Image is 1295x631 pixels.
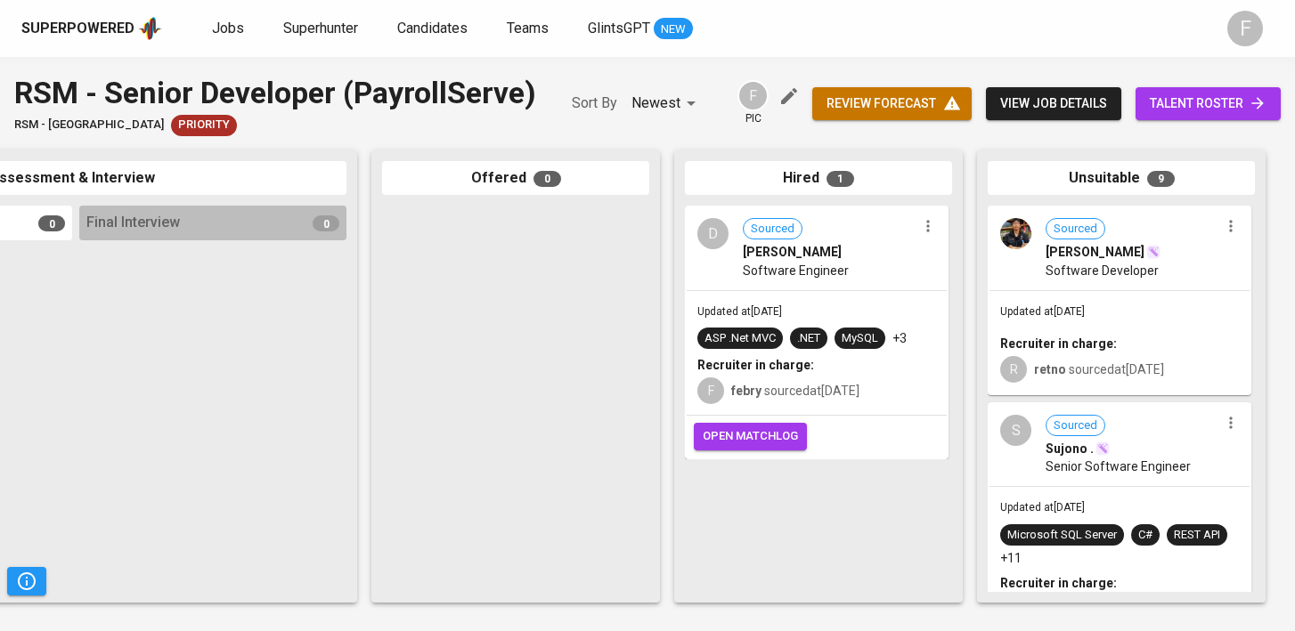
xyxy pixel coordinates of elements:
span: Teams [507,20,549,36]
div: R [1000,356,1027,383]
span: Sujono . [1046,440,1094,457]
div: C# [1138,527,1152,544]
div: F [697,377,724,404]
span: Updated at [DATE] [1000,305,1085,318]
div: pic [737,80,769,126]
span: 9 [1147,171,1175,187]
div: MySQL [842,330,878,347]
span: Senior Software Engineer [1046,457,1191,475]
button: review forecast [812,87,972,120]
div: Unsuitable [988,161,1255,196]
p: Newest [631,93,680,114]
span: sourced at [DATE] [731,384,859,398]
a: GlintsGPT NEW [588,18,693,40]
div: D [697,218,729,249]
div: F [737,80,769,111]
p: +11 [1000,549,1022,567]
div: .NET [797,330,820,347]
span: review forecast [827,93,957,115]
div: Newest [631,87,702,120]
b: Recruiter in charge: [1000,336,1117,351]
div: F [1227,11,1263,46]
span: GlintsGPT [588,20,650,36]
span: Superhunter [283,20,358,36]
a: Superpoweredapp logo [21,15,162,42]
a: Superhunter [283,18,362,40]
span: Updated at [DATE] [1000,501,1085,514]
span: Sourced [1047,417,1104,434]
div: Hired [685,161,952,196]
span: Sourced [1047,221,1104,238]
div: S [1000,415,1031,446]
div: REST API [1174,527,1220,544]
img: magic_wand.svg [1095,441,1110,456]
a: Candidates [397,18,471,40]
div: Sourced[PERSON_NAME]Software DeveloperUpdated at[DATE]Recruiter in charge:Rretno sourcedat[DATE] [988,206,1251,395]
span: NEW [654,20,693,38]
span: Jobs [212,20,244,36]
span: 1 [827,171,854,187]
b: retno [1034,362,1066,376]
span: Sourced [744,221,802,238]
div: DSourced[PERSON_NAME]Software EngineerUpdated at[DATE]ASP .Net MVC.NETMySQL+3Recruiter in charge:... [685,206,949,459]
b: Recruiter in charge: [1000,576,1117,590]
span: Final Interview [86,213,180,233]
span: talent roster [1150,93,1266,115]
span: [PERSON_NAME] [743,243,842,261]
span: 0 [533,171,561,187]
span: 0 [313,215,339,231]
div: Superpowered [21,19,134,39]
span: Software Engineer [743,262,849,279]
p: Sort By [572,93,617,114]
a: Jobs [212,18,248,40]
span: Software Developer [1046,262,1159,279]
div: Offered [382,161,649,196]
span: view job details [1000,93,1107,115]
div: New Job received from Demand Team [171,115,237,136]
span: [PERSON_NAME] [1046,243,1144,261]
button: Pipeline Triggers [7,567,46,595]
span: RSM - [GEOGRAPHIC_DATA] [14,117,164,133]
span: Priority [171,117,237,133]
span: Updated at [DATE] [697,305,782,318]
img: app logo [138,15,162,42]
div: ASP .Net MVC [705,330,776,347]
button: view job details [986,87,1121,120]
a: Teams [507,18,552,40]
span: open matchlog [703,426,798,447]
button: open matchlog [694,423,807,450]
div: Microsoft SQL Server [1007,527,1117,544]
a: talent roster [1136,87,1281,120]
b: febry [731,384,762,398]
div: RSM - Senior Developer (PayrollServe) [14,71,536,115]
img: magic_wand.svg [1146,245,1161,259]
img: 2f6b8400c0f63046877cf116011c6405.jpg [1000,218,1031,249]
span: 0 [38,215,65,231]
span: Candidates [397,20,468,36]
b: Recruiter in charge: [697,358,814,372]
p: +3 [892,329,907,347]
span: sourced at [DATE] [1034,362,1164,376]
